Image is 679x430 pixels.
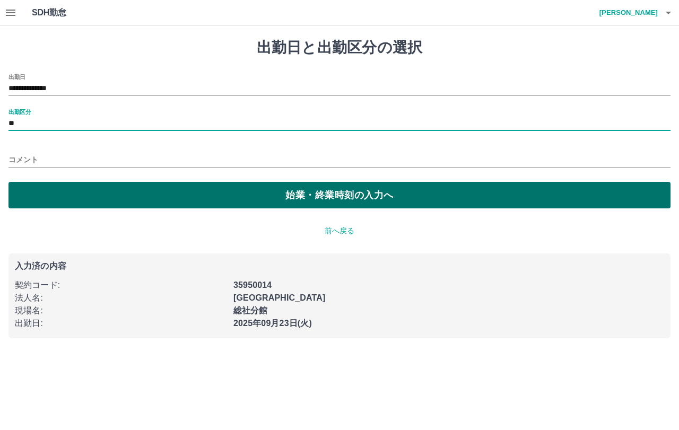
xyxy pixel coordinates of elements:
[15,292,227,304] p: 法人名 :
[8,39,671,57] h1: 出勤日と出勤区分の選択
[15,304,227,317] p: 現場名 :
[15,279,227,292] p: 契約コード :
[233,280,272,289] b: 35950014
[15,317,227,330] p: 出勤日 :
[15,262,664,270] p: 入力済の内容
[8,73,25,81] label: 出勤日
[8,108,31,116] label: 出勤区分
[8,182,671,208] button: 始業・終業時刻の入力へ
[233,306,268,315] b: 総社分館
[233,319,312,328] b: 2025年09月23日(火)
[8,225,671,236] p: 前へ戻る
[233,293,326,302] b: [GEOGRAPHIC_DATA]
